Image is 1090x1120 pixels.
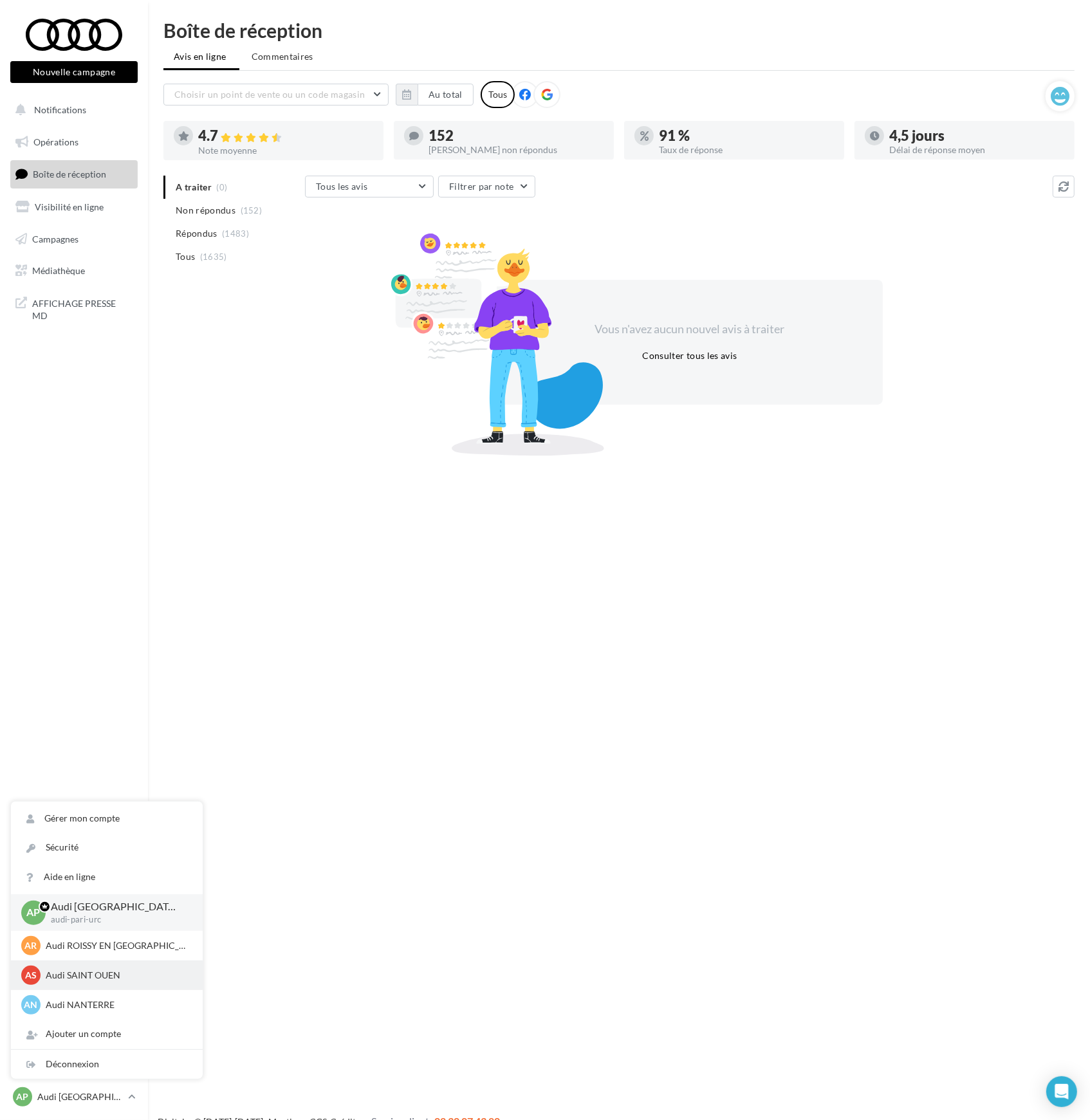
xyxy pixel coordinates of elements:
a: Campagnes [8,226,140,253]
span: AR [25,939,37,952]
div: Taux de réponse [659,145,834,154]
p: Audi NANTERRE [46,998,187,1011]
a: Sécurité [11,833,203,862]
span: Non répondus [176,204,236,217]
div: Déconnexion [11,1050,203,1079]
div: Ajouter un compte [11,1020,203,1049]
p: Audi [GEOGRAPHIC_DATA] 17 [51,899,182,914]
div: 4.7 [198,129,373,143]
a: AFFICHAGE PRESSE MD [8,289,140,327]
span: Répondus [176,227,217,240]
a: Médiathèque [8,257,140,284]
div: Vous n'avez aucun nouvel avis à traiter [579,321,800,338]
button: Consulter tous les avis [637,348,742,363]
span: AN [24,998,38,1011]
span: (1483) [222,228,249,239]
div: [PERSON_NAME] non répondus [429,145,604,154]
a: Boîte de réception [8,160,140,188]
p: Audi ROISSY EN [GEOGRAPHIC_DATA] [46,939,187,952]
a: Opérations [8,129,140,156]
a: Visibilité en ligne [8,194,140,221]
div: Boîte de réception [163,21,1075,40]
button: Choisir un point de vente ou un code magasin [163,84,389,106]
button: Au total [396,84,474,106]
span: Boîte de réception [33,169,106,179]
span: (152) [241,205,263,216]
span: (1635) [200,252,227,262]
div: Note moyenne [198,146,373,155]
p: audi-pari-urc [51,914,182,926]
div: Délai de réponse moyen [889,145,1064,154]
span: Opérations [33,136,79,147]
button: Tous les avis [305,176,434,197]
button: Au total [418,84,474,106]
p: Audi [GEOGRAPHIC_DATA] 17 [37,1090,123,1103]
a: AP Audi [GEOGRAPHIC_DATA] 17 [10,1085,138,1109]
div: Open Intercom Messenger [1046,1076,1077,1107]
button: Filtrer par note [438,176,535,197]
span: AFFICHAGE PRESSE MD [32,295,133,322]
a: Gérer mon compte [11,804,203,833]
span: Commentaires [252,50,313,63]
span: Choisir un point de vente ou un code magasin [174,89,365,100]
a: Aide en ligne [11,863,203,892]
div: 152 [429,129,604,143]
span: Campagnes [32,233,79,244]
span: Notifications [34,104,86,115]
div: Tous [481,81,515,108]
p: Audi SAINT OUEN [46,969,187,982]
span: AP [17,1090,29,1103]
div: 4,5 jours [889,129,1064,143]
span: Visibilité en ligne [35,201,104,212]
div: 91 % [659,129,834,143]
button: Nouvelle campagne [10,61,138,83]
button: Notifications [8,96,135,124]
span: Médiathèque [32,265,85,276]
span: AP [27,905,41,920]
span: Tous les avis [316,181,368,192]
span: Tous [176,250,195,263]
span: AS [25,969,37,982]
